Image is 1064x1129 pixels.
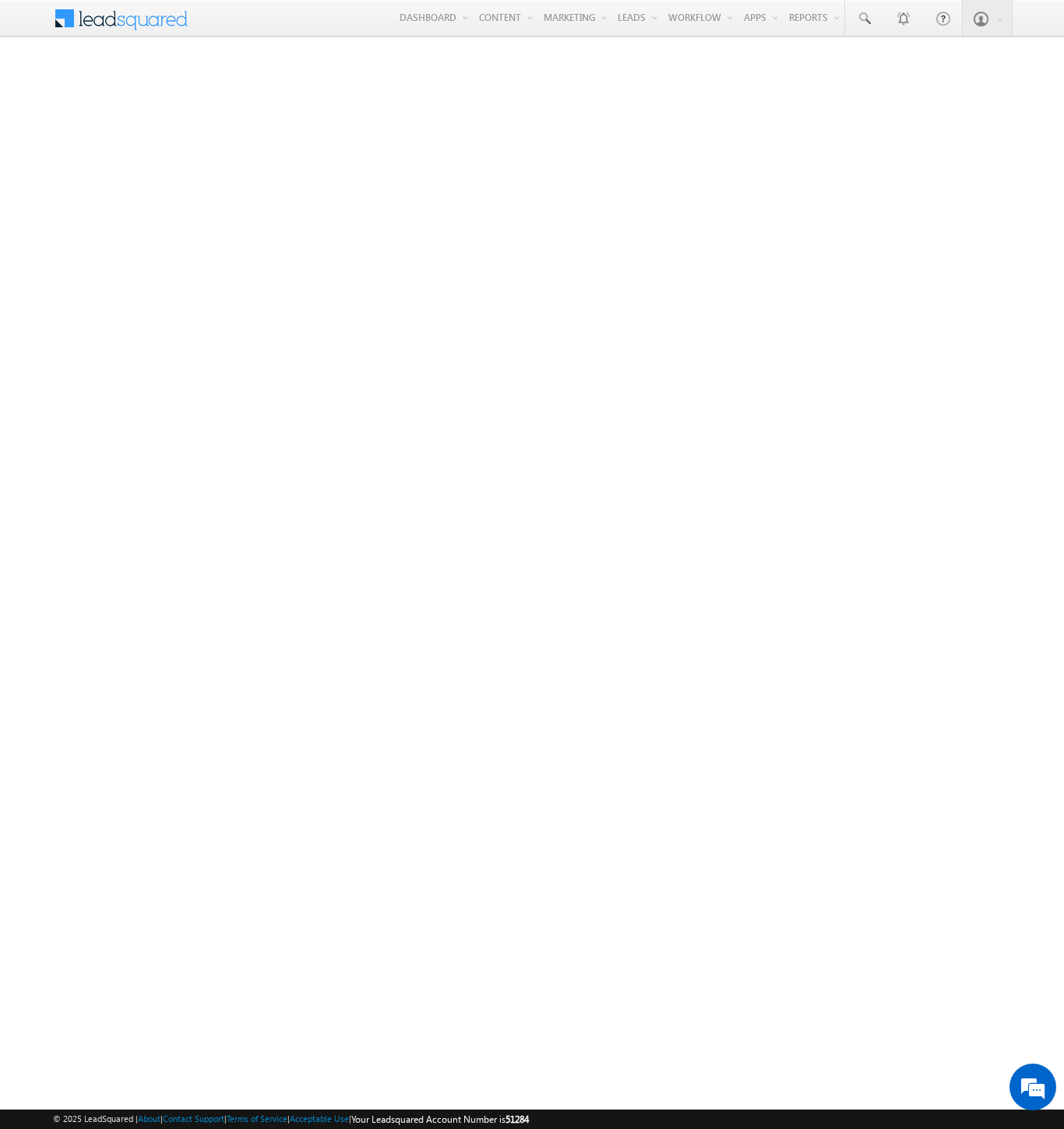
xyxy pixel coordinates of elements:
[290,1113,349,1124] a: Acceptable Use
[138,1113,160,1124] a: About
[351,1113,529,1125] span: Your Leadsquared Account Number is
[227,1113,287,1124] a: Terms of Service
[53,1112,529,1127] span: © 2025 LeadSquared | | | | |
[506,1113,529,1125] span: 51284
[163,1113,224,1124] a: Contact Support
